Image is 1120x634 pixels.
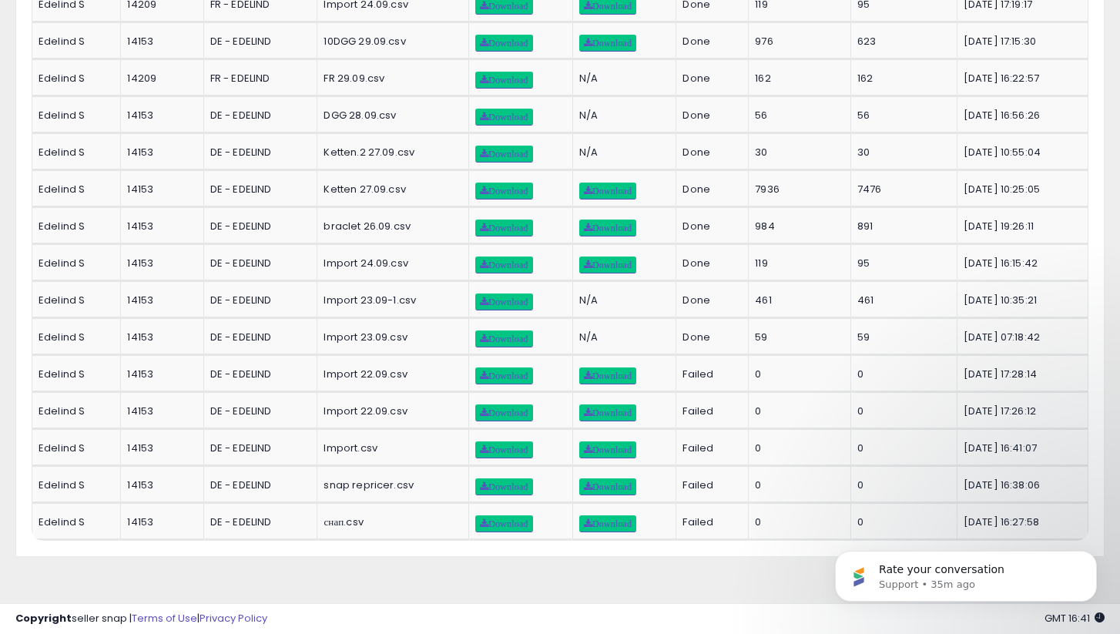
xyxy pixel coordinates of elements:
div: 461 [857,294,945,307]
div: 14153 [127,441,191,455]
a: Download [475,294,532,310]
span: Download [584,445,632,455]
div: Ketten.2 27.09.csv [324,146,457,159]
div: 56 [755,109,838,122]
div: 10DGG 29.09.csv [324,35,457,49]
div: Done [682,109,736,122]
span: Download [584,260,632,270]
a: Download [475,404,532,421]
div: 891 [857,220,945,233]
div: DE - EDELIND [210,109,306,122]
div: 14153 [127,515,191,529]
span: Download [480,445,528,455]
div: Failed [682,441,736,455]
div: [DATE] 16:22:57 [964,72,1076,86]
div: 0 [755,441,838,455]
a: Download [579,404,636,421]
div: N/A [579,330,665,344]
div: [DATE] 17:26:12 [964,404,1076,418]
a: Download [475,367,532,384]
div: 59 [857,330,945,344]
div: [DATE] 07:18:42 [964,330,1076,344]
a: Download [475,109,532,126]
a: Download [475,330,532,347]
div: 0 [755,515,838,529]
div: 0 [755,367,838,381]
a: Privacy Policy [200,611,267,626]
iframe: Intercom notifications message [812,518,1120,626]
div: FR 29.09.csv [324,72,457,86]
span: Download [584,186,632,196]
div: 14153 [127,330,191,344]
div: Edelind S [39,404,109,418]
div: DE - EDELIND [210,146,306,159]
div: N/A [579,146,665,159]
a: Download [475,220,532,236]
a: Download [475,146,532,163]
div: DE - EDELIND [210,441,306,455]
div: DE - EDELIND [210,515,306,529]
div: 59 [755,330,838,344]
div: Done [682,183,736,196]
span: Download [480,371,528,381]
div: 984 [755,220,838,233]
span: Download [584,482,632,491]
span: Download [584,2,632,11]
div: 0 [857,404,945,418]
div: 119 [755,257,838,270]
span: Download [480,223,528,233]
span: Download [480,408,528,418]
div: DGG 28.09.csv [324,109,457,122]
strong: Copyright [15,611,72,626]
div: Failed [682,404,736,418]
a: Download [579,220,636,236]
div: 0 [755,478,838,492]
div: 30 [857,146,945,159]
div: 14153 [127,404,191,418]
div: Done [682,35,736,49]
span: Download [480,482,528,491]
div: DE - EDELIND [210,257,306,270]
span: Download [480,112,528,122]
div: [DATE] 10:25:05 [964,183,1076,196]
div: N/A [579,294,665,307]
a: Download [579,183,636,200]
div: DE - EDELIND [210,294,306,307]
div: Edelind S [39,109,109,122]
span: Download [480,260,528,270]
span: Download [480,39,528,48]
span: Download [480,334,528,344]
div: 14153 [127,294,191,307]
div: [DATE] 10:55:04 [964,146,1076,159]
div: Import 23.09-1.csv [324,294,457,307]
div: 162 [755,72,838,86]
div: [DATE] 10:35:21 [964,294,1076,307]
div: 14153 [127,109,191,122]
div: 0 [857,478,945,492]
div: DE - EDELIND [210,35,306,49]
span: Download [480,149,528,159]
div: 14153 [127,478,191,492]
div: DE - EDELIND [210,220,306,233]
span: Download [584,371,632,381]
div: [DATE] 16:15:42 [964,257,1076,270]
a: Download [475,478,532,495]
div: Done [682,220,736,233]
div: 14153 [127,183,191,196]
div: 0 [857,367,945,381]
span: Download [584,519,632,528]
div: Edelind S [39,35,109,49]
div: Edelind S [39,72,109,86]
span: Download [480,186,528,196]
div: Failed [682,515,736,529]
div: [DATE] 19:26:11 [964,220,1076,233]
a: Download [475,441,532,458]
span: Download [584,223,632,233]
div: Edelind S [39,183,109,196]
div: Edelind S [39,257,109,270]
div: 14153 [127,35,191,49]
div: Edelind S [39,367,109,381]
div: DE - EDELIND [210,478,306,492]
